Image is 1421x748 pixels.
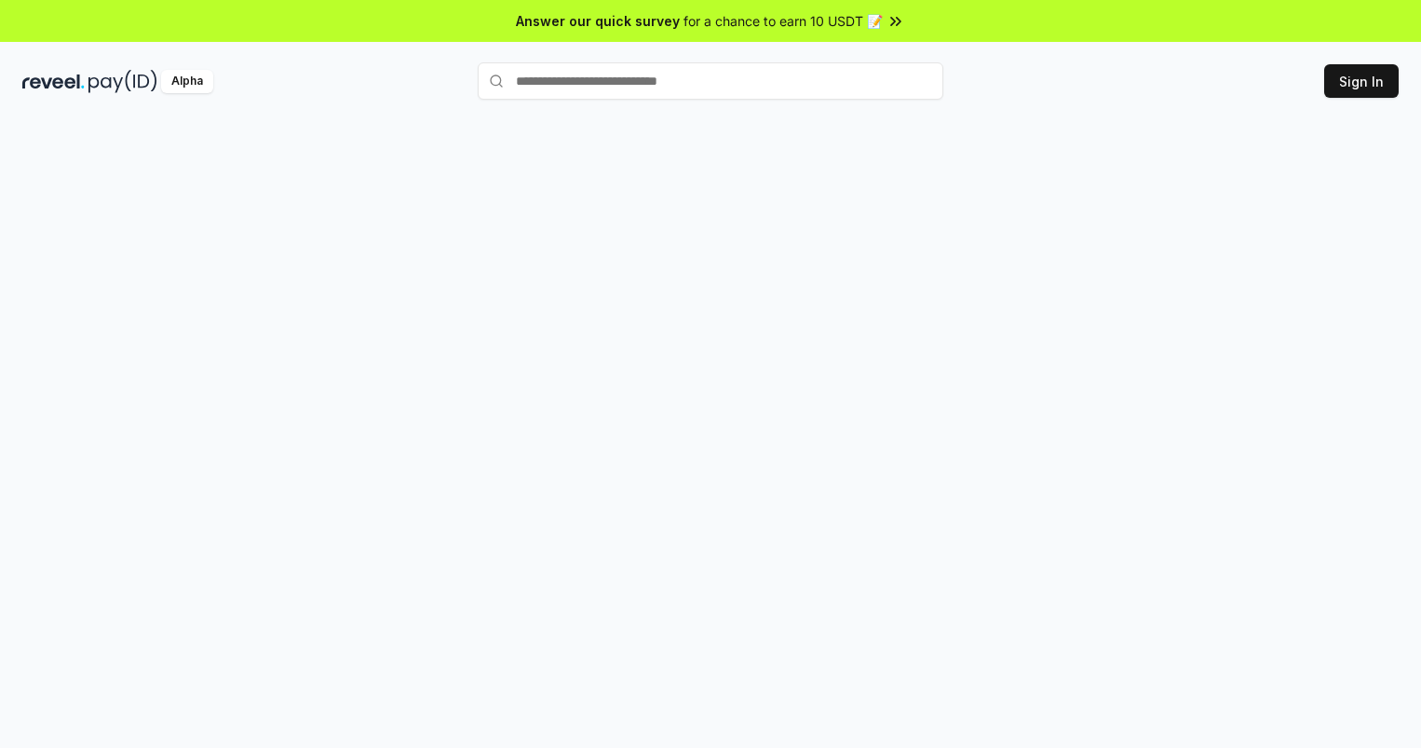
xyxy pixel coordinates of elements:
div: Alpha [161,70,213,93]
span: Answer our quick survey [516,11,680,31]
span: for a chance to earn 10 USDT 📝 [683,11,883,31]
img: pay_id [88,70,157,93]
img: reveel_dark [22,70,85,93]
button: Sign In [1324,64,1399,98]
